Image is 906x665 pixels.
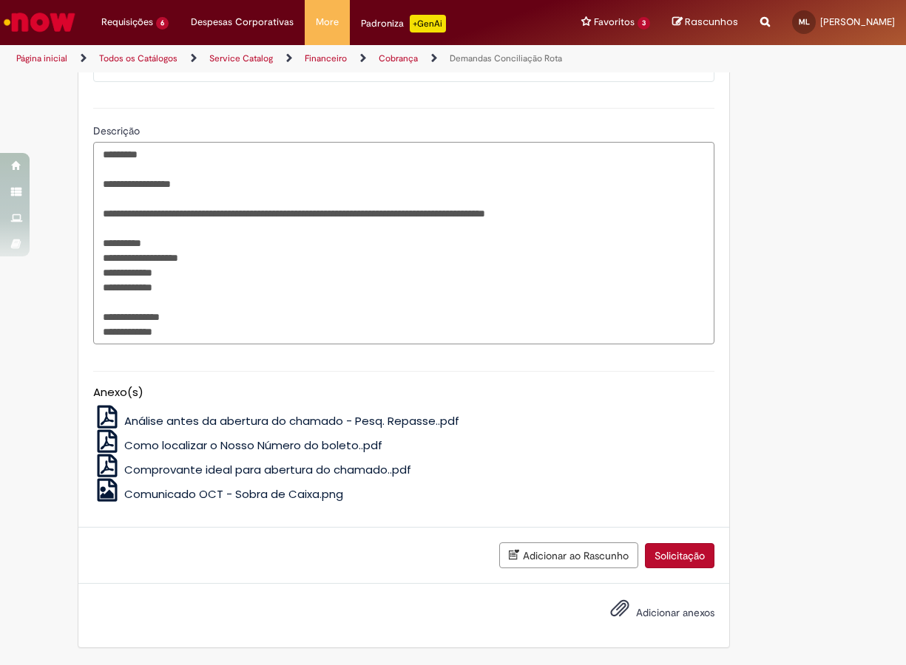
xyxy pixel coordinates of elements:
[124,462,411,477] span: Comprovante ideal para abertura do chamado..pdf
[191,15,294,30] span: Despesas Corporativas
[93,437,382,453] a: Como localizar o Nosso Número do boleto..pdf
[101,15,153,30] span: Requisições
[820,16,895,28] span: [PERSON_NAME]
[685,15,738,29] span: Rascunhos
[11,45,593,72] ul: Trilhas de página
[93,462,411,477] a: Comprovante ideal para abertura do chamado..pdf
[124,413,459,429] span: Análise antes da abertura do chamado - Pesq. Repasse..pdf
[316,15,339,30] span: More
[450,52,562,64] a: Demandas Conciliação Rota
[672,16,738,30] a: Rascunhos
[99,52,178,64] a: Todos os Catálogos
[1,7,78,37] img: ServiceNow
[124,437,382,453] span: Como localizar o Nosso Número do boleto..pdf
[410,15,446,33] p: +GenAi
[16,52,67,64] a: Página inicial
[594,15,635,30] span: Favoritos
[93,142,714,344] textarea: Descrição
[93,486,343,502] a: Comunicado OCT - Sobra de Caixa.png
[645,543,714,568] button: Solicitação
[305,52,347,64] a: Financeiro
[156,17,169,30] span: 6
[606,595,633,629] button: Adicionar anexos
[499,542,638,568] button: Adicionar ao Rascunho
[638,17,650,30] span: 3
[124,486,343,502] span: Comunicado OCT - Sobra de Caixa.png
[361,15,446,33] div: Padroniza
[93,413,459,429] a: Análise antes da abertura do chamado - Pesq. Repasse..pdf
[93,124,143,137] span: Descrição
[799,17,810,27] span: ML
[209,52,273,64] a: Service Catalog
[93,386,714,399] h5: Anexo(s)
[379,52,418,64] a: Cobrança
[636,606,714,619] span: Adicionar anexos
